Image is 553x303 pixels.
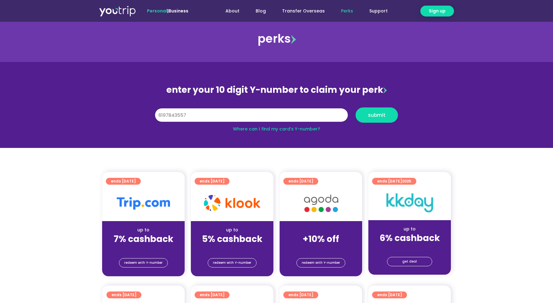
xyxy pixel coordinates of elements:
a: Where can I find my card’s Y-number? [233,126,320,132]
span: redeem with Y-number [124,258,163,267]
a: redeem with Y-number [296,258,345,267]
a: ends [DATE] [283,291,318,298]
a: redeem with Y-number [119,258,168,267]
a: Business [168,8,188,14]
a: redeem with Y-number [208,258,257,267]
div: up to [373,226,446,232]
a: Transfer Overseas [274,5,333,17]
span: ends [DATE] [111,291,136,298]
span: | [147,8,188,14]
a: Sign up [420,6,454,17]
span: ends [DATE] [288,178,313,185]
a: ends [DATE] [195,291,229,298]
span: ends [DATE] [111,178,136,185]
strong: +10% off [303,233,339,245]
a: Blog [248,5,274,17]
div: (for stays only) [107,245,180,251]
a: ends [DATE] [372,291,407,298]
span: get deal [402,257,417,266]
span: ends [DATE] [377,178,411,185]
div: up to [196,227,268,233]
form: Y Number [155,107,398,127]
input: 10 digit Y-number (e.g. 8123456789) [155,108,348,122]
a: About [217,5,248,17]
span: ends [DATE] [288,291,313,298]
span: 2025 [402,178,411,184]
span: submit [368,113,385,117]
span: Personal [147,8,167,14]
strong: 5% cashback [202,233,262,245]
div: (for stays only) [285,245,357,251]
a: ends [DATE] [106,178,141,185]
span: redeem with Y-number [213,258,251,267]
strong: 6% cashback [380,232,440,244]
a: ends [DATE]2025 [372,178,416,185]
span: up to [315,227,327,233]
span: ends [DATE] [377,291,402,298]
a: ends [DATE] [106,291,141,298]
a: get deal [387,257,432,266]
a: ends [DATE] [283,178,318,185]
div: up to [107,227,180,233]
span: ends [DATE] [200,291,225,298]
strong: 7% cashback [114,233,173,245]
span: Sign up [429,8,446,14]
div: enter your 10 digit Y-number to claim your perk [152,82,401,98]
a: ends [DATE] [195,178,229,185]
div: (for stays only) [373,244,446,250]
span: ends [DATE] [200,178,225,185]
a: Support [361,5,396,17]
span: redeem with Y-number [302,258,340,267]
nav: Menu [205,5,396,17]
button: submit [356,107,398,123]
a: Perks [333,5,361,17]
div: (for stays only) [196,245,268,251]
